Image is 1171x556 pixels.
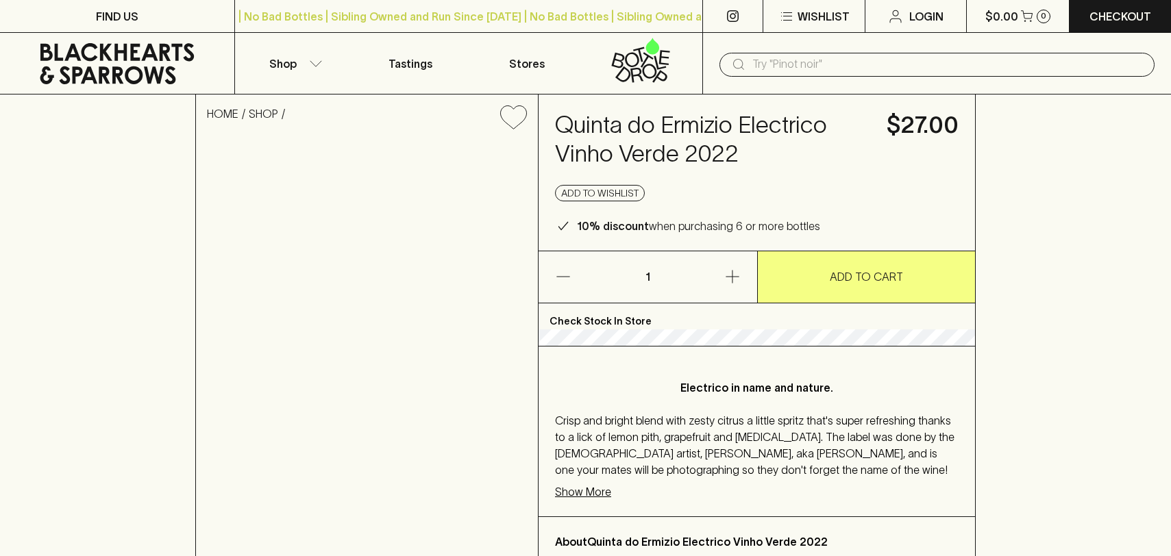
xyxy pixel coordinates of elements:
button: Add to wishlist [555,185,645,201]
p: 0 [1041,12,1046,20]
a: Stores [469,33,586,94]
p: ADD TO CART [830,268,903,285]
p: Check Stock In Store [539,303,975,329]
a: HOME [207,108,238,120]
a: Tastings [352,33,469,94]
p: $0.00 [985,8,1018,25]
p: Shop [269,55,297,72]
button: Add to wishlist [495,100,532,135]
b: 10% discount [577,220,649,232]
input: Try "Pinot noir" [752,53,1144,75]
p: About Quinta do Ermizio Electrico Vinho Verde 2022 [555,533,959,550]
p: Electrico in name and nature. [582,379,931,396]
p: Show More [555,483,611,500]
p: Checkout [1089,8,1151,25]
span: Crisp and bright blend with zesty citrus a little spritz that's super refreshing thanks to a lick... [555,414,954,476]
p: 1 [631,251,664,303]
p: when purchasing 6 or more bottles [577,218,820,234]
p: Wishlist [798,8,850,25]
p: Login [909,8,944,25]
button: Shop [235,33,352,94]
a: SHOP [249,108,278,120]
p: Tastings [389,55,432,72]
p: FIND US [96,8,138,25]
h4: Quinta do Ermizio Electrico Vinho Verde 2022 [555,111,870,168]
button: ADD TO CART [758,251,976,303]
p: Stores [509,55,545,72]
h4: $27.00 [887,111,959,140]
